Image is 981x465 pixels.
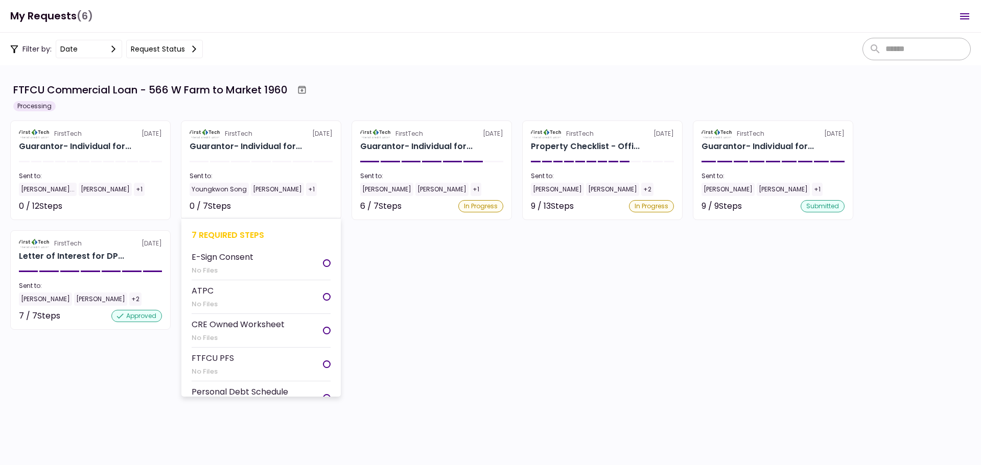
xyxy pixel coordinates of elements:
div: In Progress [629,200,674,212]
div: [DATE] [19,239,162,248]
div: [DATE] [190,129,333,138]
div: Filter by: [10,40,203,58]
div: approved [111,310,162,322]
div: [DATE] [360,129,503,138]
div: submitted [801,200,845,212]
h1: My Requests [10,6,93,27]
div: [DATE] [19,129,162,138]
div: Sent to: [531,172,674,181]
div: No Files [192,366,234,377]
div: date [60,43,78,55]
div: CRE Owned Worksheet [192,318,285,331]
div: [PERSON_NAME] [251,183,304,196]
div: Property Checklist - Office Retail for DP REALTY INVESTMENT, LLC 566 W Farm to Market 1960 [531,140,640,153]
div: FirstTech [54,129,82,138]
div: +2 [129,292,142,306]
div: 9 / 9 Steps [702,200,742,212]
div: [PERSON_NAME] [415,183,469,196]
div: Letter of Interest for DP REALTY INVESTMENT, LLC 566 W Farm to Market 1960 [19,250,124,262]
div: FTFCU Commercial Loan - 566 W Farm to Market 1960 [13,82,288,97]
button: Open menu [952,4,977,29]
div: 6 / 7 Steps [360,200,402,212]
img: Partner logo [19,239,50,248]
div: E-Sign Consent [192,251,253,263]
div: FirstTech [395,129,423,138]
div: Guarantor- Individual for DP REALTY INVESTMENT, LLC Youngkwon Song [190,140,302,153]
img: Partner logo [19,129,50,138]
div: 7 / 7 Steps [19,310,60,322]
div: [PERSON_NAME] [702,183,755,196]
div: Processing [13,101,56,111]
div: [PERSON_NAME] [531,183,584,196]
button: date [56,40,122,58]
div: Guarantor- Individual for DP REALTY INVESTMENT, LLC John Chongshin Kang [19,140,131,153]
div: FirstTech [54,239,82,248]
div: FirstTech [737,129,764,138]
div: [PERSON_NAME] [19,292,72,306]
div: [DATE] [702,129,845,138]
div: 0 / 7 Steps [190,200,231,212]
div: No Files [192,265,253,276]
div: Sent to: [702,172,845,181]
div: ATPC [192,284,218,297]
div: Sent to: [360,172,503,181]
div: [PERSON_NAME] [74,292,127,306]
div: Youngkwon Song [190,183,249,196]
img: Partner logo [531,129,562,138]
span: (6) [77,6,93,27]
div: Sent to: [19,281,162,290]
div: [PERSON_NAME] [79,183,132,196]
div: [PERSON_NAME] [360,183,413,196]
div: Sent to: [19,172,162,181]
div: +1 [471,183,481,196]
div: FirstTech [566,129,594,138]
div: FirstTech [225,129,252,138]
div: +1 [134,183,145,196]
img: Partner logo [702,129,733,138]
img: Partner logo [190,129,221,138]
div: FTFCU PFS [192,352,234,364]
div: [DATE] [531,129,674,138]
div: 0 / 12 Steps [19,200,62,212]
div: No Files [192,333,285,343]
div: [PERSON_NAME] [757,183,810,196]
div: Guarantor- Individual for DP REALTY INVESTMENT, LLC Paul Kirkley [702,140,814,153]
div: Not started [116,200,162,212]
div: 9 / 13 Steps [531,200,574,212]
div: 7 required steps [192,229,331,241]
div: In Progress [458,200,503,212]
button: Request status [126,40,203,58]
div: [PERSON_NAME] [586,183,639,196]
div: +1 [306,183,317,196]
button: Archive workflow [293,81,311,99]
div: Guarantor- Individual for DP REALTY INVESTMENT, LLC Johnny Yun [360,140,473,153]
div: No Files [192,299,218,309]
div: Not started [287,200,333,212]
img: Partner logo [360,129,391,138]
div: [PERSON_NAME]... [19,183,77,196]
div: +2 [641,183,653,196]
div: +1 [812,183,823,196]
div: Personal Debt Schedule [192,385,288,398]
div: Sent to: [190,172,333,181]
